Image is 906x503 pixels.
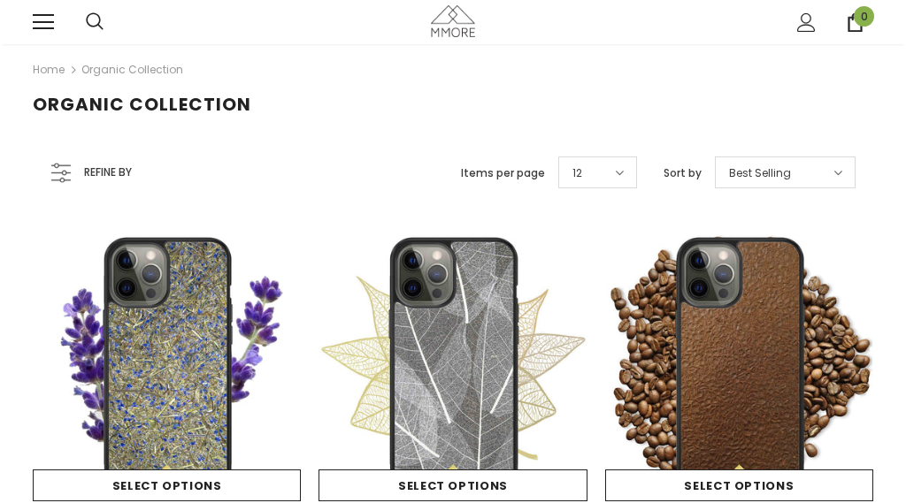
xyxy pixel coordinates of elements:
span: Best Selling [729,164,791,182]
label: Sort by [664,164,702,182]
a: Organic Collection [81,62,183,77]
a: Select options [605,469,873,501]
a: Home [33,59,65,80]
img: MMORE Cases [431,5,475,36]
span: Refine by [84,163,132,182]
span: 0 [854,6,874,27]
a: Select options [319,469,587,501]
span: Organic Collection [33,92,251,117]
label: Items per page [461,164,545,182]
a: 0 [846,13,864,32]
span: 12 [572,164,582,182]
